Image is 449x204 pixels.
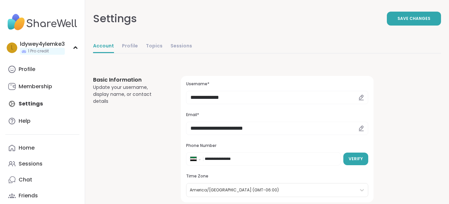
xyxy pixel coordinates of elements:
div: Settings [93,11,137,27]
a: Home [5,140,79,156]
span: 1 Pro credit [28,48,49,54]
a: Sessions [5,156,79,172]
img: ShareWell Nav Logo [5,11,79,34]
div: Home [19,144,35,152]
a: Topics [146,40,163,53]
a: Friends [5,188,79,204]
a: Sessions [170,40,192,53]
h3: Email* [186,112,368,118]
h3: Phone Number [186,143,368,149]
a: Help [5,113,79,129]
h3: Username* [186,81,368,87]
div: Update your username, display name, or contact details [93,84,165,105]
span: l [11,43,13,52]
a: Profile [5,61,79,77]
a: Membership [5,79,79,95]
a: Profile [122,40,138,53]
a: Account [93,40,114,53]
h3: Basic Information [93,76,165,84]
div: Chat [19,176,32,183]
h3: Time Zone [186,173,368,179]
div: Profile [19,66,35,73]
div: ldywey4ylemke3 [20,40,65,48]
a: Chat [5,172,79,188]
div: Membership [19,83,52,90]
button: Verify [343,153,368,165]
button: Save Changes [387,12,441,26]
div: Help [19,117,31,125]
span: Save Changes [397,16,430,22]
span: Verify [349,156,363,162]
div: Friends [19,192,38,199]
div: Sessions [19,160,43,168]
